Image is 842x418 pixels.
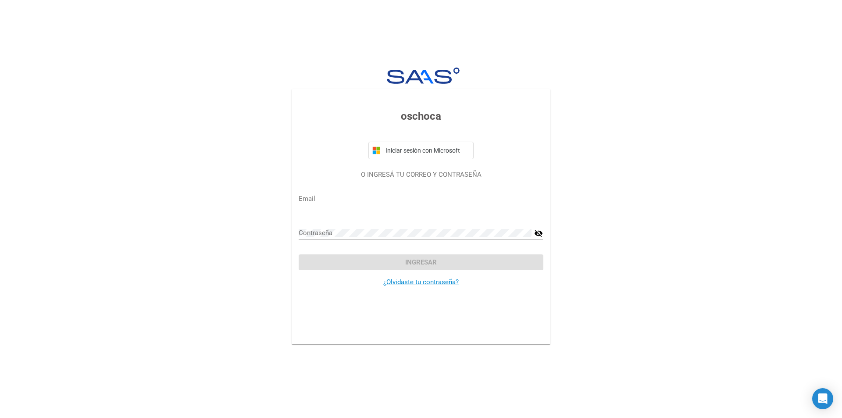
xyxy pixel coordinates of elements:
div: Open Intercom Messenger [812,388,833,409]
mat-icon: visibility_off [534,228,543,239]
span: Iniciar sesión con Microsoft [384,147,470,154]
button: Ingresar [299,254,543,270]
a: ¿Olvidaste tu contraseña? [383,278,459,286]
p: O INGRESÁ TU CORREO Y CONTRASEÑA [299,170,543,180]
button: Iniciar sesión con Microsoft [368,142,474,159]
span: Ingresar [405,258,437,266]
h3: oschoca [299,108,543,124]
